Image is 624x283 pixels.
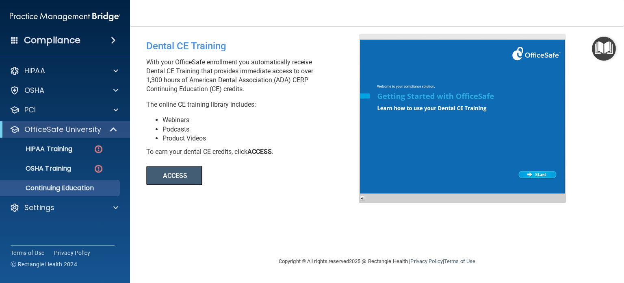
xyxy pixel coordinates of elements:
[24,35,80,46] h4: Compliance
[24,125,101,134] p: OfficeSafe University
[592,37,616,61] button: Open Resource Center
[146,58,365,94] p: With your OfficeSafe enrollment you automatically receive Dental CE Training that provides immedi...
[11,260,77,268] span: Ⓒ Rectangle Health 2024
[10,125,118,134] a: OfficeSafe University
[11,249,44,257] a: Terms of Use
[24,86,45,95] p: OSHA
[93,144,104,154] img: danger-circle.6113f641.png
[146,166,202,185] button: ACCESS
[54,249,91,257] a: Privacy Policy
[24,66,45,76] p: HIPAA
[146,100,365,109] p: The online CE training library includes:
[5,184,116,192] p: Continuing Education
[146,173,368,179] a: ACCESS
[10,203,118,213] a: Settings
[5,165,71,173] p: OSHA Training
[146,147,365,156] div: To earn your dental CE credits, click .
[10,105,118,115] a: PCI
[162,116,365,125] li: Webinars
[5,145,72,153] p: HIPAA Training
[24,203,54,213] p: Settings
[162,134,365,143] li: Product Videos
[162,125,365,134] li: Podcasts
[93,164,104,174] img: danger-circle.6113f641.png
[10,66,118,76] a: HIPAA
[146,34,365,58] div: Dental CE Training
[410,258,442,264] a: Privacy Policy
[247,148,272,156] b: ACCESS
[229,248,525,274] div: Copyright © All rights reserved 2025 @ Rectangle Health | |
[24,105,36,115] p: PCI
[10,86,118,95] a: OSHA
[444,258,475,264] a: Terms of Use
[10,9,120,25] img: PMB logo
